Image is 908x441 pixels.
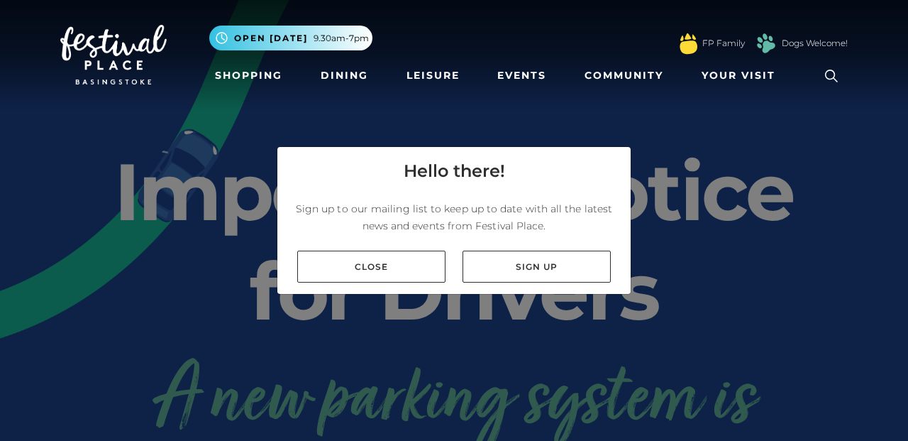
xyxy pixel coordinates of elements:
a: Sign up [463,251,611,283]
a: Your Visit [696,62,788,89]
h4: Hello there! [404,158,505,184]
a: Close [297,251,445,283]
a: Leisure [401,62,465,89]
span: Your Visit [702,68,775,83]
img: Festival Place Logo [60,25,167,85]
a: Shopping [209,62,288,89]
span: 9.30am-7pm [314,32,369,45]
a: Dining [315,62,374,89]
a: Community [579,62,669,89]
button: Open [DATE] 9.30am-7pm [209,26,372,50]
a: Events [492,62,552,89]
p: Sign up to our mailing list to keep up to date with all the latest news and events from Festival ... [289,200,619,234]
a: FP Family [702,37,745,50]
span: Open [DATE] [234,32,308,45]
a: Dogs Welcome! [782,37,848,50]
